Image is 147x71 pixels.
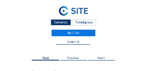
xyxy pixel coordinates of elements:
img: C-SITE Logo [59,6,88,16]
div: Timelapses [72,19,97,26]
span: Fotoshow [67,57,80,60]
span: Feed [43,57,48,60]
a: Mijn C-Site [52,30,96,36]
span: Kaart [98,57,105,60]
div: Camera's [51,19,71,26]
a: C-SITE Logo [18,5,128,18]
